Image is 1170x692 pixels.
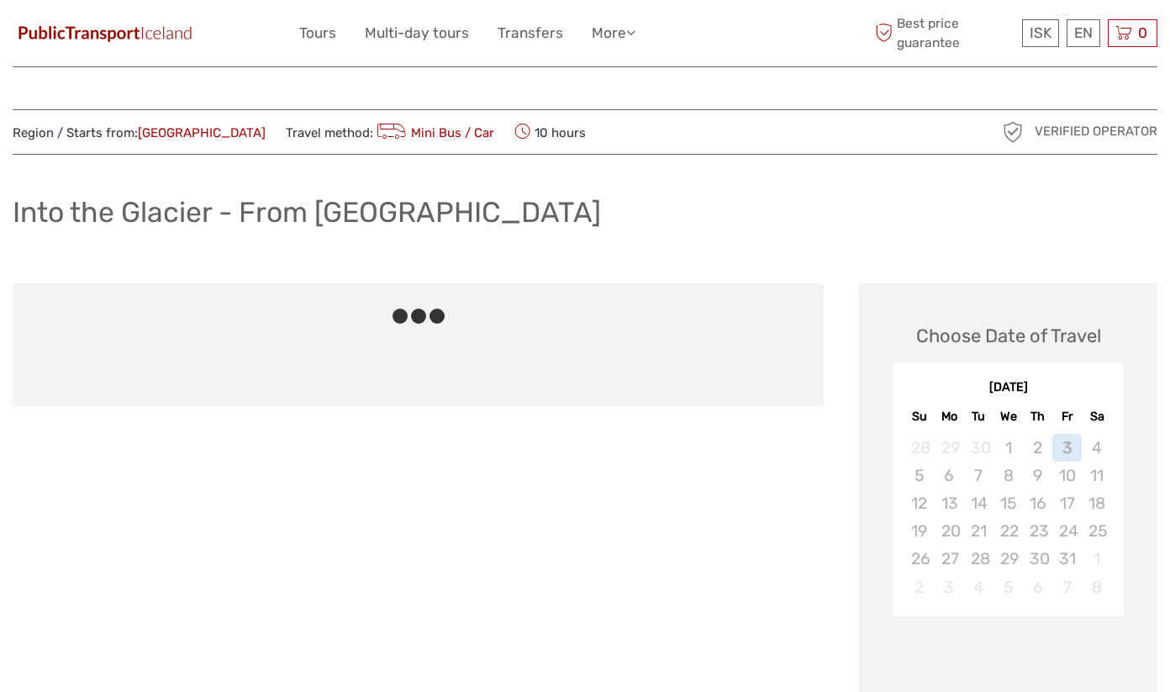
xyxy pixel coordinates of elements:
div: Tu [964,405,993,428]
div: Not available Thursday, October 16th, 2025 [1023,489,1052,517]
div: Not available Sunday, November 2nd, 2025 [904,573,934,601]
a: [GEOGRAPHIC_DATA] [138,125,266,140]
h1: Into the Glacier - From [GEOGRAPHIC_DATA] [13,195,601,230]
a: More [592,21,635,45]
div: Not available Saturday, October 11th, 2025 [1082,462,1111,489]
a: Transfers [498,21,563,45]
div: Not available Monday, October 13th, 2025 [935,489,964,517]
div: Not available Tuesday, October 28th, 2025 [964,545,993,573]
span: Verified Operator [1035,123,1157,140]
div: Not available Thursday, November 6th, 2025 [1023,573,1052,601]
span: Region / Starts from: [13,124,266,142]
div: Not available Friday, October 17th, 2025 [1052,489,1082,517]
div: EN [1067,19,1100,47]
img: 649-6460f36e-8799-4323-b450-83d04da7ab63_logo_small.jpg [13,21,198,45]
div: Not available Thursday, October 9th, 2025 [1023,462,1052,489]
div: Not available Saturday, November 1st, 2025 [1082,545,1111,573]
div: Not available Monday, October 27th, 2025 [935,545,964,573]
div: Not available Sunday, October 19th, 2025 [904,517,934,545]
span: 0 [1136,24,1150,41]
div: Not available Wednesday, October 1st, 2025 [993,434,1023,462]
div: Th [1023,405,1052,428]
a: Mini Bus / Car [373,125,494,140]
div: Not available Monday, October 20th, 2025 [935,517,964,545]
div: Not available Sunday, October 26th, 2025 [904,545,934,573]
div: Not available Sunday, October 5th, 2025 [904,462,934,489]
div: Not available Tuesday, September 30th, 2025 [964,434,993,462]
div: Not available Wednesday, October 8th, 2025 [993,462,1023,489]
div: [DATE] [893,379,1124,397]
div: Not available Saturday, November 8th, 2025 [1082,573,1111,601]
div: Fr [1052,405,1082,428]
div: Not available Wednesday, October 22nd, 2025 [993,517,1023,545]
div: Mo [935,405,964,428]
div: Not available Sunday, October 12th, 2025 [904,489,934,517]
div: Not available Thursday, October 30th, 2025 [1023,545,1052,573]
div: Not available Thursday, October 2nd, 2025 [1023,434,1052,462]
div: We [993,405,1023,428]
div: Not available Friday, November 7th, 2025 [1052,573,1082,601]
div: Not available Saturday, October 4th, 2025 [1082,434,1111,462]
div: Not available Friday, October 31st, 2025 [1052,545,1082,573]
div: Not available Tuesday, October 7th, 2025 [964,462,993,489]
div: Not available Saturday, October 18th, 2025 [1082,489,1111,517]
div: Not available Sunday, September 28th, 2025 [904,434,934,462]
div: Sa [1082,405,1111,428]
div: Not available Saturday, October 25th, 2025 [1082,517,1111,545]
a: Tours [299,21,336,45]
div: Not available Tuesday, October 21st, 2025 [964,517,993,545]
div: Not available Wednesday, October 29th, 2025 [993,545,1023,573]
img: verified_operator_grey_128.png [999,119,1026,145]
div: Not available Monday, October 6th, 2025 [935,462,964,489]
span: Best price guarantee [872,14,1019,51]
div: Not available Wednesday, November 5th, 2025 [993,573,1023,601]
span: Travel method: [286,120,494,144]
div: Su [904,405,934,428]
div: Not available Wednesday, October 15th, 2025 [993,489,1023,517]
div: Not available Monday, September 29th, 2025 [935,434,964,462]
div: Not available Tuesday, November 4th, 2025 [964,573,993,601]
div: Not available Tuesday, October 14th, 2025 [964,489,993,517]
div: month 2025-10 [898,434,1118,601]
span: 10 hours [514,120,586,144]
div: Not available Friday, October 3rd, 2025 [1052,434,1082,462]
div: Loading... [1003,660,1014,671]
div: Not available Friday, October 10th, 2025 [1052,462,1082,489]
div: Not available Friday, October 24th, 2025 [1052,517,1082,545]
div: Choose Date of Travel [916,323,1101,349]
div: Not available Thursday, October 23rd, 2025 [1023,517,1052,545]
span: ISK [1030,24,1051,41]
div: Not available Monday, November 3rd, 2025 [935,573,964,601]
a: Multi-day tours [365,21,469,45]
